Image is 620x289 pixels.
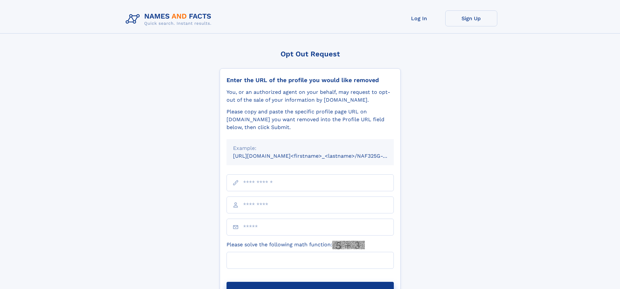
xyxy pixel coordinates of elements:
[393,10,445,26] a: Log In
[227,77,394,84] div: Enter the URL of the profile you would like removed
[220,50,401,58] div: Opt Out Request
[227,108,394,131] div: Please copy and paste the specific profile page URL on [DOMAIN_NAME] you want removed into the Pr...
[227,241,365,249] label: Please solve the following math function:
[123,10,217,28] img: Logo Names and Facts
[233,153,406,159] small: [URL][DOMAIN_NAME]<firstname>_<lastname>/NAF325G-xxxxxxxx
[445,10,497,26] a: Sign Up
[227,88,394,104] div: You, or an authorized agent on your behalf, may request to opt-out of the sale of your informatio...
[233,144,387,152] div: Example:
